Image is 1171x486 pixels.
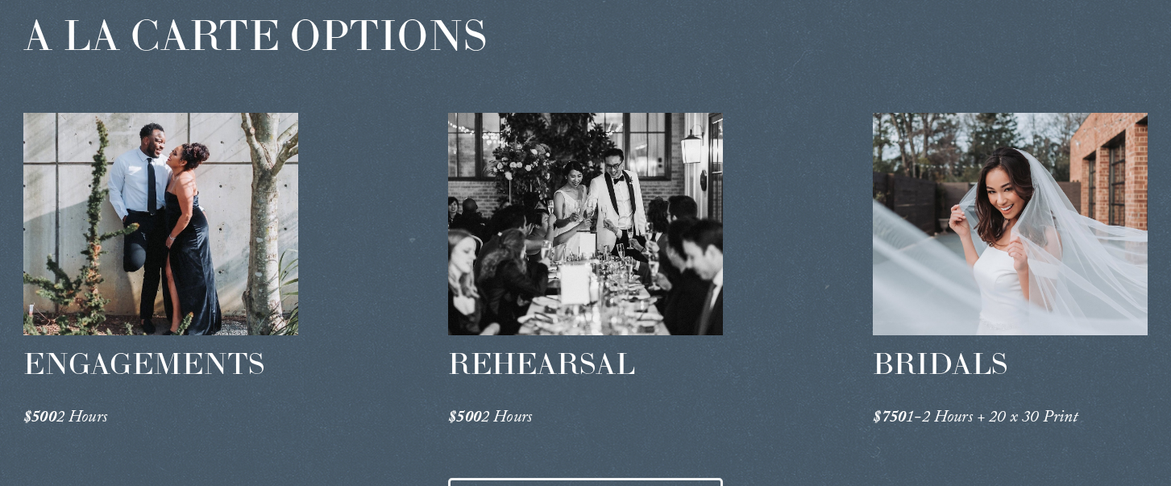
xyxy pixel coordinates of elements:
span: ENGAGEMENTS [23,345,264,382]
span: REHEARSAL [448,345,635,382]
em: $500 [23,405,56,433]
em: 2 Hours [481,405,532,433]
em: $750 [873,405,906,433]
span: A LA CARTE OPTIONS [23,8,487,61]
em: 1-2 Hours + 20 x 30 Print [906,405,1078,433]
em: $500 [448,405,481,433]
em: 2 Hours [56,405,107,433]
span: BRIDALS [873,345,1007,382]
